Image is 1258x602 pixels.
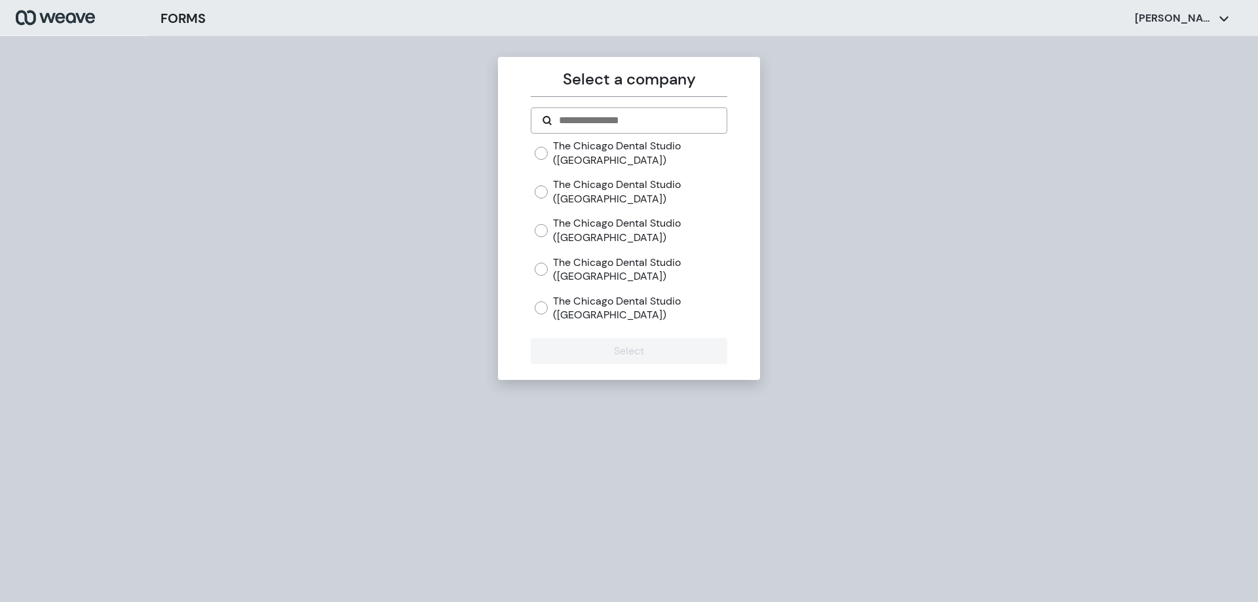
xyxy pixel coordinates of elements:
p: Select a company [531,67,727,91]
h3: FORMS [161,9,206,28]
button: Select [531,338,727,364]
input: Search [558,113,715,128]
label: The Chicago Dental Studio ([GEOGRAPHIC_DATA]) [553,294,727,322]
label: The Chicago Dental Studio ([GEOGRAPHIC_DATA]) [553,216,727,244]
label: The Chicago Dental Studio ([GEOGRAPHIC_DATA]) [553,178,727,206]
label: The Chicago Dental Studio ([GEOGRAPHIC_DATA]) [553,139,727,167]
label: The Chicago Dental Studio ([GEOGRAPHIC_DATA]) [553,255,727,284]
p: [PERSON_NAME] [1135,11,1213,26]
